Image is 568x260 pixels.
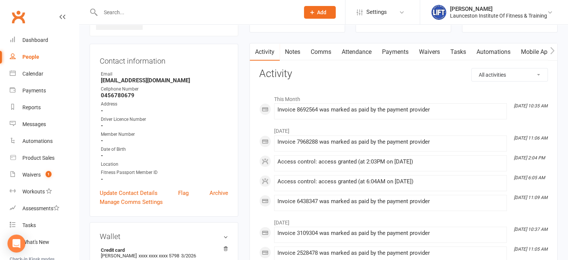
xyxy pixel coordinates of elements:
[304,6,336,19] button: Add
[22,222,36,228] div: Tasks
[22,104,41,110] div: Reports
[10,82,79,99] a: Payments
[471,43,516,61] a: Automations
[10,116,79,133] a: Messages
[22,121,46,127] div: Messages
[450,12,547,19] div: Launceston Institute Of Fitness & Training
[101,176,228,183] strong: -
[10,133,79,150] a: Automations
[101,161,228,168] div: Location
[101,77,228,84] strong: [EMAIL_ADDRESS][DOMAIN_NAME]
[22,172,41,178] div: Waivers
[9,7,28,26] a: Clubworx
[101,122,228,129] strong: -
[7,235,25,253] div: Open Intercom Messenger
[514,195,547,200] i: [DATE] 11:09 AM
[10,166,79,183] a: Waivers 1
[22,71,43,77] div: Calendar
[209,189,228,198] a: Archive
[277,198,503,205] div: Invoice 6438347 was marked as paid by the payment provider
[277,178,503,185] div: Access control: access granted (at 6:04AM on [DATE])
[101,71,228,78] div: Email
[305,43,336,61] a: Comms
[10,99,79,116] a: Reports
[277,139,503,145] div: Invoice 7968288 was marked as paid by the payment provider
[101,146,228,153] div: Date of Birth
[450,6,547,12] div: [PERSON_NAME]
[100,246,228,260] li: [PERSON_NAME]
[22,37,48,43] div: Dashboard
[259,123,548,135] li: [DATE]
[277,230,503,236] div: Invoice 3109304 was marked as paid by the payment provider
[514,247,547,252] i: [DATE] 11:05 AM
[514,227,547,232] i: [DATE] 10:37 AM
[280,43,305,61] a: Notes
[98,7,294,18] input: Search...
[101,169,228,176] div: Fitness Passport Member ID
[377,43,414,61] a: Payments
[514,103,547,108] i: [DATE] 10:35 AM
[10,49,79,65] a: People
[101,116,228,123] div: Driver Licence Number
[101,247,224,253] strong: Credit card
[259,68,548,80] h3: Activity
[101,86,228,93] div: Cellphone Number
[178,189,189,198] a: Flag
[22,88,46,94] div: Payments
[22,155,55,161] div: Product Sales
[22,205,59,211] div: Assessments
[414,43,445,61] a: Waivers
[101,101,228,108] div: Address
[10,65,79,82] a: Calendar
[46,171,52,177] span: 1
[101,152,228,159] strong: -
[10,32,79,49] a: Dashboard
[10,200,79,217] a: Assessments
[10,234,79,251] a: What's New
[514,175,545,180] i: [DATE] 6:05 AM
[101,137,228,144] strong: -
[100,189,158,198] a: Update Contact Details
[514,135,547,141] i: [DATE] 11:06 AM
[516,43,556,61] a: Mobile App
[336,43,377,61] a: Attendance
[277,159,503,165] div: Access control: access granted (at 2:03PM on [DATE])
[139,253,179,259] span: xxxx xxxx xxxx 5798
[101,131,228,138] div: Member Number
[277,107,503,113] div: Invoice 8692564 was marked as paid by the payment provider
[101,92,228,99] strong: 0456780679
[277,250,503,256] div: Invoice 2528478 was marked as paid by the payment provider
[10,217,79,234] a: Tasks
[514,155,545,160] i: [DATE] 2:04 PM
[366,4,387,21] span: Settings
[259,215,548,227] li: [DATE]
[22,239,49,245] div: What's New
[259,91,548,103] li: This Month
[100,232,228,241] h3: Wallet
[250,43,280,61] a: Activity
[22,189,45,195] div: Workouts
[431,5,446,20] img: thumb_image1711312309.png
[445,43,471,61] a: Tasks
[317,9,326,15] span: Add
[10,183,79,200] a: Workouts
[22,54,39,60] div: People
[181,253,196,259] span: 3/2026
[22,138,53,144] div: Automations
[10,150,79,166] a: Product Sales
[100,54,228,65] h3: Contact information
[101,107,228,114] strong: -
[100,198,163,207] a: Manage Comms Settings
